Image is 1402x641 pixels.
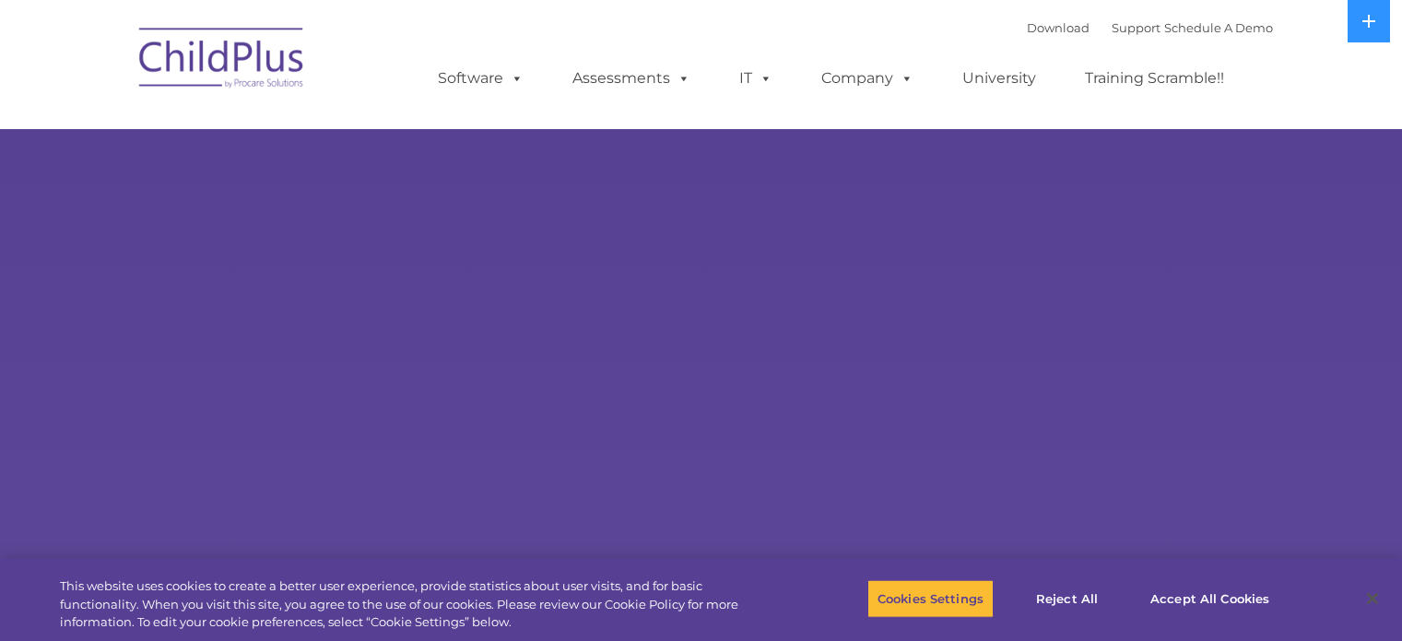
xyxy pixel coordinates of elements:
a: University [944,60,1054,97]
a: Software [419,60,542,97]
font: | [1027,20,1273,35]
a: Training Scramble!! [1066,60,1243,97]
button: Close [1352,578,1393,619]
div: This website uses cookies to create a better user experience, provide statistics about user visit... [60,577,772,632]
a: Support [1112,20,1160,35]
a: Download [1027,20,1090,35]
button: Accept All Cookies [1140,579,1279,618]
button: Reject All [1009,579,1125,618]
img: ChildPlus by Procare Solutions [130,15,314,107]
a: Schedule A Demo [1164,20,1273,35]
button: Cookies Settings [867,579,994,618]
a: Company [803,60,932,97]
a: IT [721,60,791,97]
a: Assessments [554,60,709,97]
